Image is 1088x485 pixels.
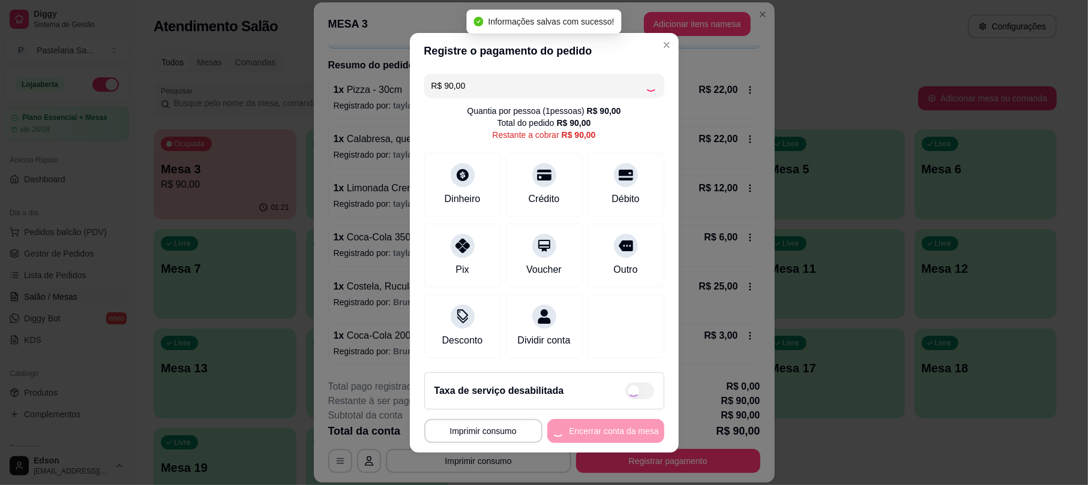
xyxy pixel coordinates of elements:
[492,129,595,141] div: Restante a cobrar
[445,192,481,206] div: Dinheiro
[557,117,591,129] div: R$ 90,00
[455,263,469,277] div: Pix
[473,17,483,26] span: check-circle
[424,419,542,443] button: Imprimir consumo
[434,384,564,398] h2: Taxa de serviço desabilitada
[467,105,621,117] div: Quantia por pessoa ( 1 pessoas)
[431,74,645,98] input: Ex.: hambúrguer de cordeiro
[442,333,483,348] div: Desconto
[410,33,679,69] header: Registre o pagamento do pedido
[562,129,596,141] div: R$ 90,00
[526,263,562,277] div: Voucher
[529,192,560,206] div: Crédito
[657,35,676,55] button: Close
[612,192,639,206] div: Débito
[613,263,637,277] div: Outro
[645,80,657,92] div: Loading
[517,333,570,348] div: Dividir conta
[587,105,621,117] div: R$ 90,00
[488,17,614,26] span: Informações salvas com sucesso!
[497,117,591,129] div: Total do pedido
